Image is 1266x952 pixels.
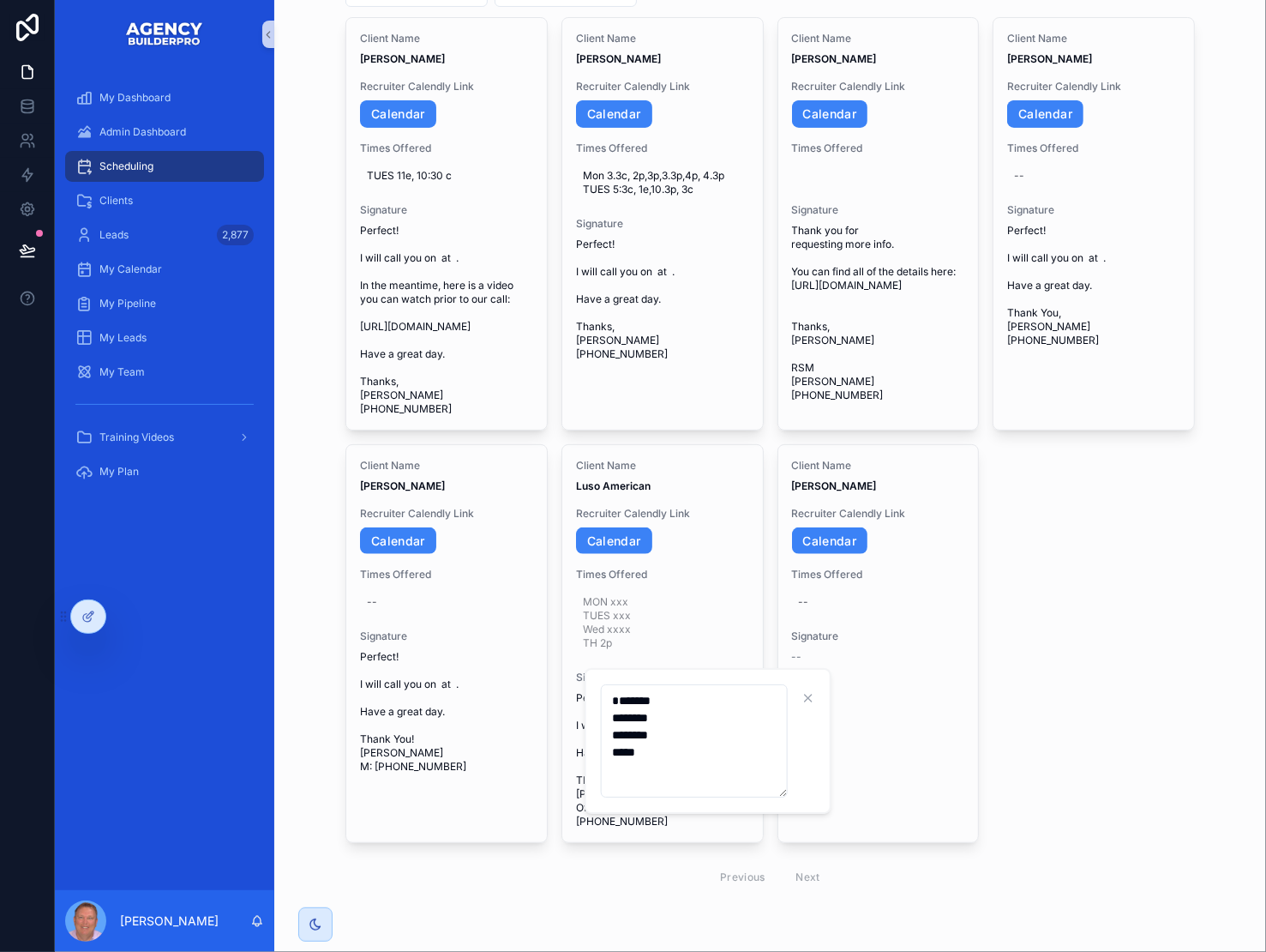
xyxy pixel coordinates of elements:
[120,913,219,930] p: [PERSON_NAME]
[792,203,965,217] span: Signature
[1007,100,1083,128] a: Calendar
[576,479,651,492] strong: Luso American
[367,169,526,183] span: TUES 11e, 10:30 c
[792,568,965,581] span: Times Offered
[576,671,749,684] span: Signature
[576,52,661,65] strong: [PERSON_NAME]
[99,91,171,105] span: My Dashboard
[792,224,965,402] span: Thank you for requesting more info. You can find all of the details here: [URL][DOMAIN_NAME] Than...
[792,32,965,45] span: Client Name
[345,444,548,844] a: Client Name[PERSON_NAME]Recruiter Calendly LinkCalendarTimes Offered--SignaturePerfect! I will ca...
[360,32,533,45] span: Client Name
[360,203,533,217] span: Signature
[576,691,749,828] span: Perfect! I will call you on at . Have a great day. Thank You! [PERSON_NAME] Office: [PHONE_NUMBER...
[576,80,749,93] span: Recruiter Calendly Link
[792,630,965,643] span: Signature
[65,82,264,113] a: My Dashboard
[65,422,264,453] a: Training Videos
[792,527,868,555] a: Calendar
[65,288,264,319] a: My Pipeline
[576,568,749,581] span: Times Offered
[576,527,652,555] a: Calendar
[799,595,809,609] div: --
[99,194,133,208] span: Clients
[576,238,749,361] span: Perfect! I will call you on at . Have a great day. Thanks, [PERSON_NAME] [PHONE_NUMBER]
[360,52,445,65] strong: [PERSON_NAME]
[1007,142,1180,155] span: Times Offered
[360,80,533,93] span: Recruiter Calendly Link
[360,224,533,416] span: Perfect! I will call you on at . In the meantime, here is a video you can watch prior to our call...
[65,151,264,182] a: Scheduling
[99,297,156,310] span: My Pipeline
[360,507,533,521] span: Recruiter Calendly Link
[1007,80,1180,93] span: Recruiter Calendly Link
[576,217,749,231] span: Signature
[1007,32,1180,45] span: Client Name
[65,254,264,285] a: My Calendar
[792,142,965,155] span: Times Offered
[217,225,254,245] div: 2,877
[65,456,264,487] a: My Plan
[99,331,147,345] span: My Leads
[792,650,802,664] span: --
[576,32,749,45] span: Client Name
[99,228,129,242] span: Leads
[99,160,153,173] span: Scheduling
[1007,203,1180,217] span: Signature
[55,69,274,512] div: scrollable content
[360,527,436,555] a: Calendar
[65,117,264,148] a: Admin Dashboard
[1007,224,1180,347] span: Perfect! I will call you on at . Have a great day. Thank You, [PERSON_NAME] [PHONE_NUMBER]
[99,125,186,139] span: Admin Dashboard
[65,322,264,353] a: My Leads
[576,459,749,473] span: Client Name
[561,444,764,844] a: Client NameLuso AmericanRecruiter Calendly LinkCalendarTimes OfferedMON xxx TUES xxx Wed xxxx TH ...
[1007,52,1092,65] strong: [PERSON_NAME]
[792,459,965,473] span: Client Name
[792,479,877,492] strong: [PERSON_NAME]
[792,507,965,521] span: Recruiter Calendly Link
[561,17,764,431] a: Client Name[PERSON_NAME]Recruiter Calendly LinkCalendarTimes OfferedMon 3.3c, 2p,3p,3.3p,4p, 4.3p...
[360,650,533,774] span: Perfect! I will call you on at . Have a great day. Thank You! [PERSON_NAME] M: [PHONE_NUMBER]
[65,357,264,388] a: My Team
[99,262,162,276] span: My Calendar
[360,100,436,128] a: Calendar
[792,100,868,128] a: Calendar
[360,459,533,473] span: Client Name
[576,100,652,128] a: Calendar
[65,220,264,250] a: Leads2,877
[1014,169,1024,183] div: --
[583,595,742,650] span: MON xxx TUES xxx Wed xxxx TH 2p
[360,142,533,155] span: Times Offered
[583,169,742,196] span: Mon 3.3c, 2p,3p,3.3p,4p, 4.3p TUES 5:3c, 1e,10.3p, 3c
[792,80,965,93] span: Recruiter Calendly Link
[360,630,533,643] span: Signature
[777,17,980,431] a: Client Name[PERSON_NAME]Recruiter Calendly LinkCalendarTimes OfferedSignatureThank you for reques...
[345,17,548,431] a: Client Name[PERSON_NAME]Recruiter Calendly LinkCalendarTimes OfferedTUES 11e, 10:30 cSignaturePer...
[99,431,174,444] span: Training Videos
[99,365,145,379] span: My Team
[65,185,264,216] a: Clients
[360,479,445,492] strong: [PERSON_NAME]
[99,465,139,479] span: My Plan
[360,568,533,581] span: Times Offered
[576,507,749,521] span: Recruiter Calendly Link
[576,142,749,155] span: Times Offered
[993,17,1195,431] a: Client Name[PERSON_NAME]Recruiter Calendly LinkCalendarTimes Offered--SignaturePerfect! I will ca...
[367,595,377,609] div: --
[125,21,204,48] img: App logo
[777,444,980,844] a: Client Name[PERSON_NAME]Recruiter Calendly LinkCalendarTimes Offered--Signature--
[792,52,877,65] strong: [PERSON_NAME]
